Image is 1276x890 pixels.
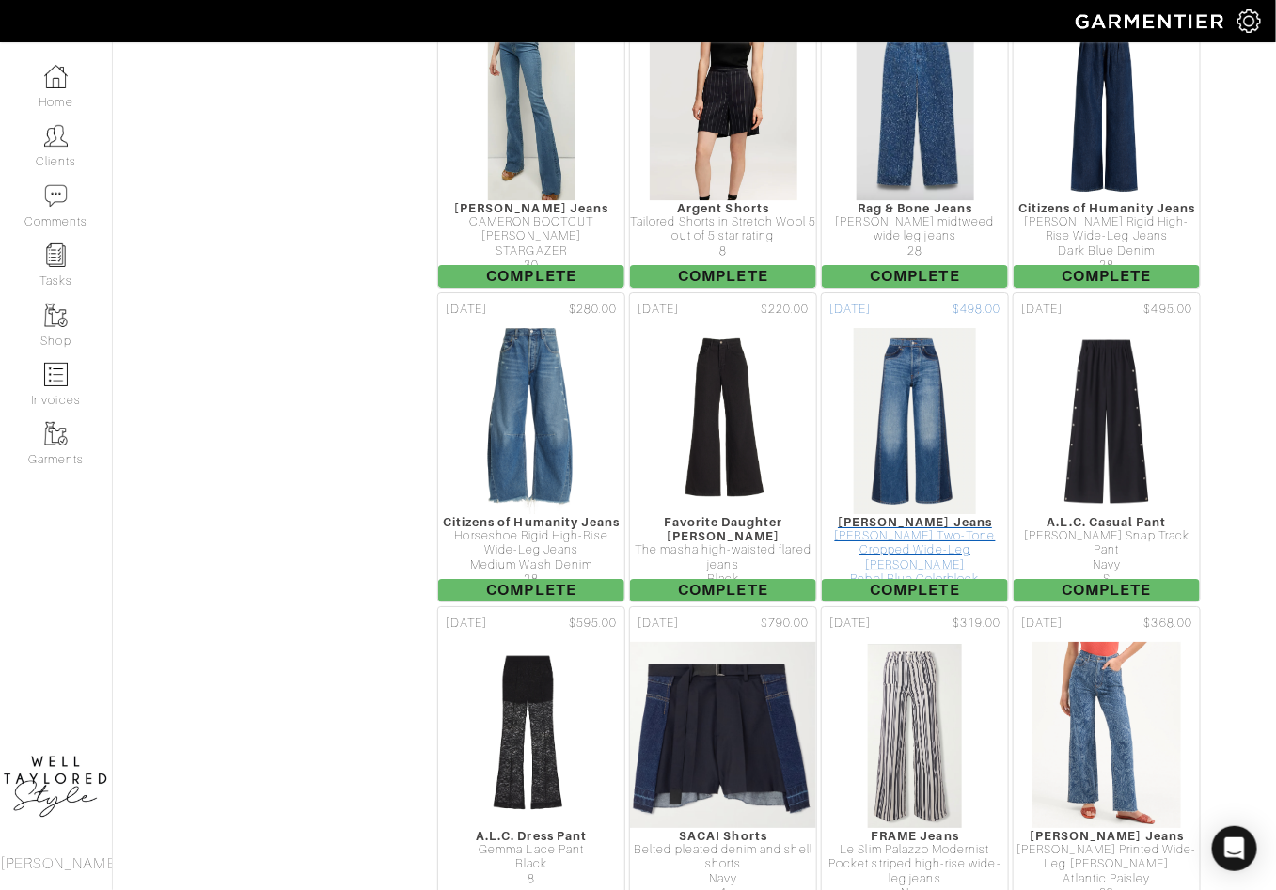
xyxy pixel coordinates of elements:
[1014,265,1200,288] span: Complete
[867,641,963,829] img: Rrg3gADhQv8zkMnVNVamBuFW
[630,843,816,872] div: Belted pleated denim and shell shorts
[44,124,68,148] img: clients-icon-6bae9207a08558b7cb47a8932f037763ab4055f8c8b6bfacd5dc20c3e0201464.png
[822,265,1008,288] span: Complete
[761,301,809,319] span: $220.00
[822,201,1008,215] div: Rag & Bone Jeans
[1014,215,1200,244] div: [PERSON_NAME] Rigid High-Rise Wide-Leg Jeans
[569,301,617,319] span: $280.00
[630,201,816,215] div: Argent Shorts
[1021,301,1063,319] span: [DATE]
[487,13,576,201] img: NSNhRmG49KFew5a4uGK41vzT
[1014,572,1200,586] div: S
[630,579,816,601] span: Complete
[822,572,1008,586] div: Rebel Blue Colorblock
[953,301,1000,319] span: $498.00
[438,579,624,601] span: Complete
[435,290,627,604] a: [DATE] $280.00 Citizens of Humanity Jeans Horseshoe Rigid High-Rise Wide-Leg Jeans Medium Wash De...
[438,529,624,558] div: Horseshoe Rigid High-Rise Wide-Leg Jeans
[649,13,798,201] img: EFb9XJXCirkWGtYcamAvtJxe
[569,615,617,632] span: $595.00
[438,201,624,215] div: [PERSON_NAME] Jeans
[473,327,590,515] img: KPJHNMhZ6uvZGa78tTiE9HDx
[822,515,1008,529] div: [PERSON_NAME] Jeans
[438,244,624,258] div: STARGAZER
[630,543,816,572] div: The masha high-waisted flared jeans
[1014,579,1200,601] span: Complete
[1032,641,1182,829] img: EcHd6grJtXcbb923KqfFjT4s
[1144,301,1192,319] span: $495.00
[476,641,588,829] img: uSPc8dn5QfWo7iPTzpdDfcU2
[438,558,624,572] div: Medium Wash Denim
[630,265,816,288] span: Complete
[630,572,816,586] div: Black
[630,872,816,886] div: Navy
[1014,515,1200,529] div: A.L.C. Casual Pant
[1237,9,1261,33] img: gear-icon-white-bd11855cb880d31180b6d7d6211b90ccbf57a29d726f0c71d8c61bd08dd39cc2.png
[44,304,68,327] img: garments-icon-b7da505a4dc4fd61783c78ac3ca0ef83fa9d6f193b1c9dc38574b1d14d53ca28.png
[44,65,68,88] img: dashboard-icon-dbcd8f5a0b271acd01030246c82b418ddd0df26cd7fceb0bd07c9910d44c42f6.png
[822,244,1008,258] div: 28
[438,872,624,886] div: 8
[446,615,487,632] span: [DATE]
[829,301,871,319] span: [DATE]
[638,615,679,632] span: [DATE]
[628,641,818,829] img: eeim89ToyoV1iVXLGLmschMv
[438,515,624,529] div: Citizens of Humanity Jeans
[627,290,819,604] a: [DATE] $220.00 Favorite Daughter [PERSON_NAME] The masha high-waisted flared jeans Black 28 Complete
[822,829,1008,843] div: FRAME Jeans
[1144,615,1192,632] span: $368.00
[1014,872,1200,886] div: Atlantic Paisley
[44,243,68,267] img: reminder-icon-8004d30b9f0a5d33ae49ab947aed9ed385cf756f9e5892f1edd6e32f2345188e.png
[853,327,977,515] img: 8Q7xx9P2PtMBa47FuCHaALdQ
[1021,615,1063,632] span: [DATE]
[1014,829,1200,843] div: [PERSON_NAME] Jeans
[819,290,1011,604] a: [DATE] $498.00 [PERSON_NAME] Jeans [PERSON_NAME] Two-Tone Cropped Wide-Leg [PERSON_NAME] Rebel Bl...
[438,572,624,586] div: 28
[630,215,816,244] div: Tailored Shorts in Stretch Wool 5 out of 5 star rating
[1014,529,1200,558] div: [PERSON_NAME] Snap Track Pant
[44,184,68,208] img: comment-icon-a0a6a9ef722e966f86d9cbdc48e553b5cf19dbc54f86b18d962a5391bc8f6eb6.png
[44,422,68,445] img: garments-icon-b7da505a4dc4fd61783c78ac3ca0ef83fa9d6f193b1c9dc38574b1d14d53ca28.png
[1212,826,1257,871] div: Open Intercom Messenger
[856,13,975,201] img: Ksjpf3MATzhnThph5w8GSwcW
[438,829,624,843] div: A.L.C. Dress Pant
[668,327,780,515] img: wFn9BjmaEJ97VK3mB38WYVSy
[953,615,1000,632] span: $319.00
[1048,327,1165,515] img: chVKXagu5RHJpGY79565sRkP
[1011,290,1203,604] a: [DATE] $495.00 A.L.C. Casual Pant [PERSON_NAME] Snap Track Pant Navy S Complete
[1014,558,1200,572] div: Navy
[630,515,816,544] div: Favorite Daughter [PERSON_NAME]
[822,843,1008,886] div: Le Slim Palazzo Modernist Pocket striped high-rise wide-leg jeans
[1014,244,1200,258] div: Dark Blue Denim
[1066,5,1237,38] img: garmentier-logo-header-white-b43fb05a5012e4ada735d5af1a66efaba907eab6374d6393d1fbf88cb4ef424d.png
[761,615,809,632] span: $790.00
[822,529,1008,572] div: [PERSON_NAME] Two-Tone Cropped Wide-Leg [PERSON_NAME]
[44,363,68,386] img: orders-icon-0abe47150d42831381b5fb84f609e132dff9fe21cb692f30cb5eec754e2cba89.png
[438,265,624,288] span: Complete
[829,615,871,632] span: [DATE]
[438,843,624,857] div: Gemma Lace Pant
[438,215,624,244] div: CAMERON BOOTCUT [PERSON_NAME]
[638,301,679,319] span: [DATE]
[446,301,487,319] span: [DATE]
[630,244,816,258] div: 8
[1014,843,1200,872] div: [PERSON_NAME] Printed Wide-Leg [PERSON_NAME]
[822,579,1008,601] span: Complete
[1059,13,1156,201] img: YLYZ1BtzXPjH56k8taX3pWLj
[822,215,1008,244] div: [PERSON_NAME] midtweed wide leg jeans
[1014,258,1200,273] div: 28
[438,258,624,273] div: 30
[1014,201,1200,215] div: Citizens of Humanity Jeans
[438,857,624,871] div: Black
[630,829,816,843] div: SACAI Shorts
